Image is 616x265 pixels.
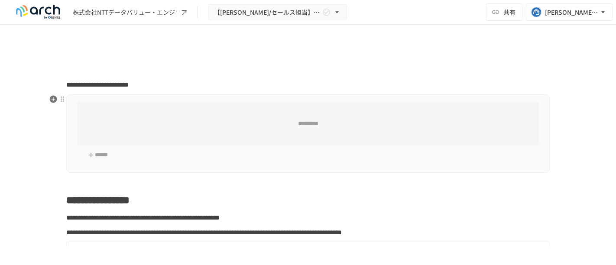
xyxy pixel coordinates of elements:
[486,3,522,21] button: 共有
[10,5,66,19] img: logo-default@2x-9cf2c760.svg
[73,8,187,17] div: 株式会社NTTデータバリュー・エンジニア
[503,7,515,17] span: 共有
[545,7,599,18] div: [PERSON_NAME][EMAIL_ADDRESS][DOMAIN_NAME]
[214,7,321,18] span: 【[PERSON_NAME]/セールス担当】株式会社NTTデータバリュー・エンジニア様_初期設定サポート
[526,3,613,21] button: [PERSON_NAME][EMAIL_ADDRESS][DOMAIN_NAME]
[208,4,347,21] button: 【[PERSON_NAME]/セールス担当】株式会社NTTデータバリュー・エンジニア様_初期設定サポート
